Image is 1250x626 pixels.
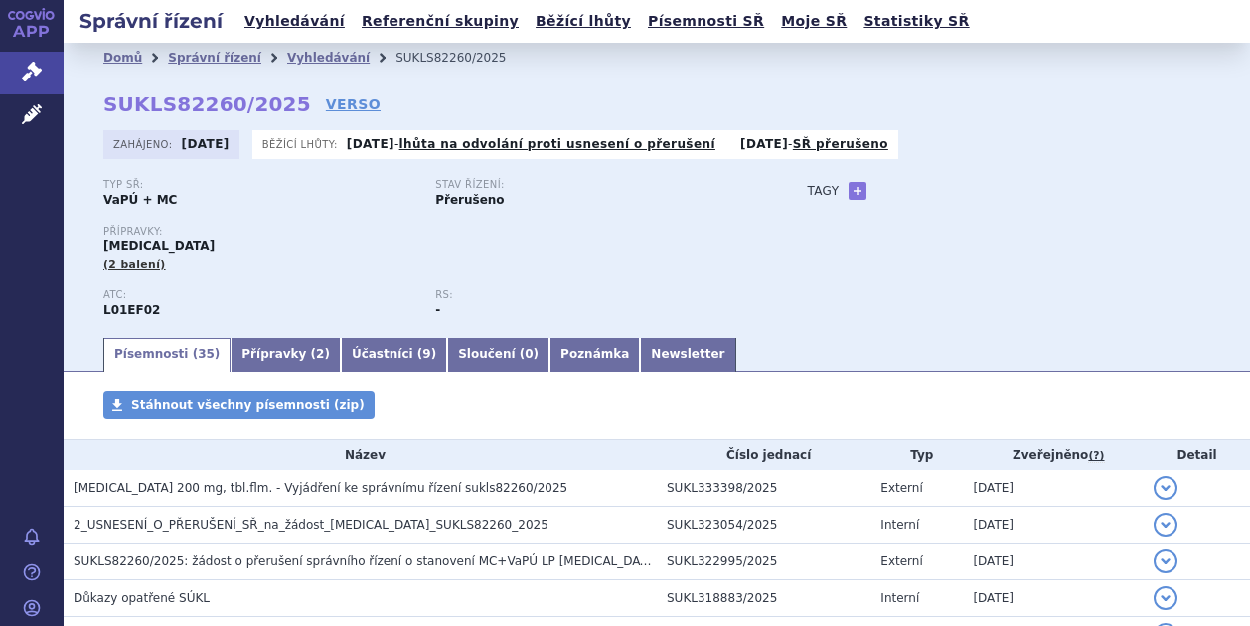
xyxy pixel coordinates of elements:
span: 9 [422,347,430,361]
strong: [DATE] [347,137,394,151]
button: detail [1154,513,1177,537]
td: SUKL322995/2025 [657,544,870,580]
span: KISQALI 200 mg, tbl.flm. - Vyjádření ke správnímu řízení sukls82260/2025 [74,481,567,495]
li: SUKLS82260/2025 [395,43,532,73]
p: Typ SŘ: [103,179,415,191]
th: Typ [870,440,963,470]
span: Externí [880,481,922,495]
span: 2_USNESENÍ_O_PŘERUŠENÍ_SŘ_na_žádost_KISQALI_SUKLS82260_2025 [74,518,548,532]
span: Stáhnout všechny písemnosti (zip) [131,398,365,412]
h2: Správní řízení [64,7,238,35]
a: Moje SŘ [775,8,853,35]
strong: Přerušeno [435,193,504,207]
strong: - [435,303,440,317]
button: detail [1154,549,1177,573]
a: Sloučení (0) [447,338,549,372]
a: lhůta na odvolání proti usnesení o přerušení [399,137,715,151]
span: Zahájeno: [113,136,176,152]
th: Zveřejněno [963,440,1144,470]
a: Vyhledávání [238,8,351,35]
span: Interní [880,518,919,532]
strong: RIBOCIKLIB [103,303,160,317]
button: detail [1154,476,1177,500]
span: 2 [316,347,324,361]
strong: [DATE] [182,137,230,151]
h3: Tagy [807,179,839,203]
span: (2 balení) [103,258,166,271]
strong: SUKLS82260/2025 [103,92,311,116]
a: Vyhledávání [287,51,370,65]
p: - [347,136,715,152]
a: Poznámka [549,338,640,372]
span: Interní [880,591,919,605]
a: Stáhnout všechny písemnosti (zip) [103,391,375,419]
p: Přípravky: [103,226,767,237]
p: Stav řízení: [435,179,747,191]
span: Důkazy opatřené SÚKL [74,591,210,605]
a: Běžící lhůty [530,8,637,35]
button: detail [1154,586,1177,610]
span: Externí [880,554,922,568]
td: [DATE] [963,580,1144,617]
td: [DATE] [963,544,1144,580]
a: Správní řízení [168,51,261,65]
span: 0 [525,347,533,361]
th: Číslo jednací [657,440,870,470]
span: 35 [198,347,215,361]
td: SUKL318883/2025 [657,580,870,617]
a: Referenční skupiny [356,8,525,35]
a: VERSO [326,94,381,114]
td: [DATE] [963,507,1144,544]
a: Přípravky (2) [231,338,341,372]
a: SŘ přerušeno [793,137,888,151]
strong: VaPÚ + MC [103,193,177,207]
a: Písemnosti (35) [103,338,231,372]
p: ATC: [103,289,415,301]
span: Běžící lhůty: [262,136,342,152]
a: Domů [103,51,142,65]
abbr: (?) [1088,449,1104,463]
strong: [DATE] [740,137,788,151]
a: Písemnosti SŘ [642,8,770,35]
a: Newsletter [640,338,735,372]
td: [DATE] [963,470,1144,507]
p: RS: [435,289,747,301]
span: SUKLS82260/2025: žádost o přerušení správního řízení o stanovení MC+VaPÚ LP Kisqali [74,554,659,568]
p: - [740,136,888,152]
a: + [849,182,866,200]
span: [MEDICAL_DATA] [103,239,215,253]
td: SUKL323054/2025 [657,507,870,544]
a: Statistiky SŘ [858,8,975,35]
th: Detail [1144,440,1250,470]
a: Účastníci (9) [341,338,447,372]
th: Název [64,440,657,470]
td: SUKL333398/2025 [657,470,870,507]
